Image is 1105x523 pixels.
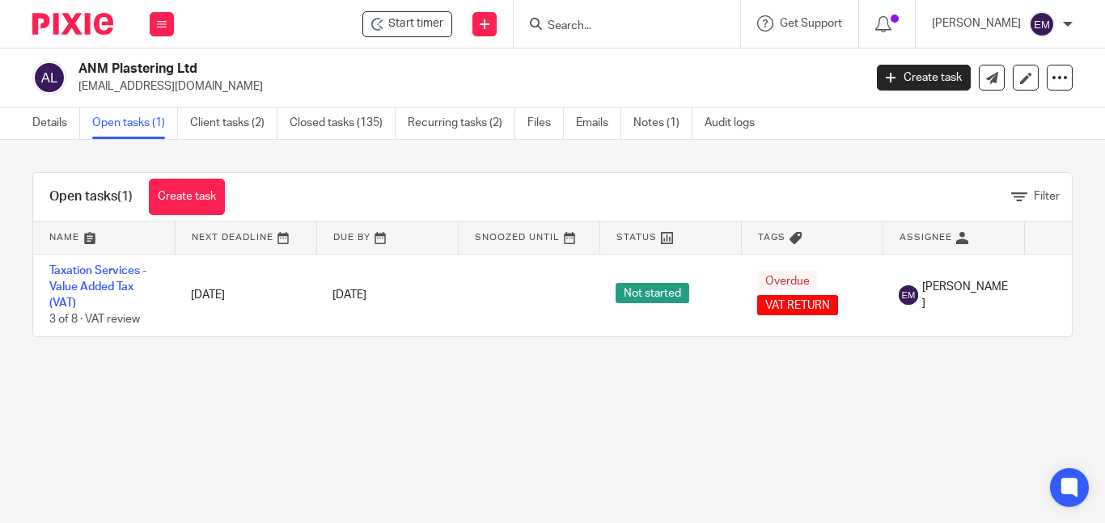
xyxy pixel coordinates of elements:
[899,285,918,305] img: svg%3E
[475,233,560,242] span: Snoozed Until
[117,190,133,203] span: (1)
[190,108,277,139] a: Client tasks (2)
[388,15,443,32] span: Start timer
[757,271,818,291] span: Overdue
[92,108,178,139] a: Open tasks (1)
[546,19,692,34] input: Search
[32,108,80,139] a: Details
[49,188,133,205] h1: Open tasks
[780,18,842,29] span: Get Support
[576,108,621,139] a: Emails
[633,108,692,139] a: Notes (1)
[32,61,66,95] img: svg%3E
[362,11,452,37] div: ANM Plastering Ltd
[922,279,1008,312] span: [PERSON_NAME]
[78,61,698,78] h2: ANM Plastering Ltd
[290,108,396,139] a: Closed tasks (135)
[149,179,225,215] a: Create task
[1034,191,1060,202] span: Filter
[1029,11,1055,37] img: svg%3E
[408,108,515,139] a: Recurring tasks (2)
[932,15,1021,32] p: [PERSON_NAME]
[49,265,146,310] a: Taxation Services - Value Added Tax (VAT)
[757,295,838,315] span: VAT RETURN
[332,289,366,301] span: [DATE]
[705,108,767,139] a: Audit logs
[78,78,853,95] p: [EMAIL_ADDRESS][DOMAIN_NAME]
[32,13,113,35] img: Pixie
[175,254,316,336] td: [DATE]
[758,233,785,242] span: Tags
[49,314,140,326] span: 3 of 8 · VAT review
[616,283,689,303] span: Not started
[877,65,971,91] a: Create task
[616,233,657,242] span: Status
[527,108,564,139] a: Files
